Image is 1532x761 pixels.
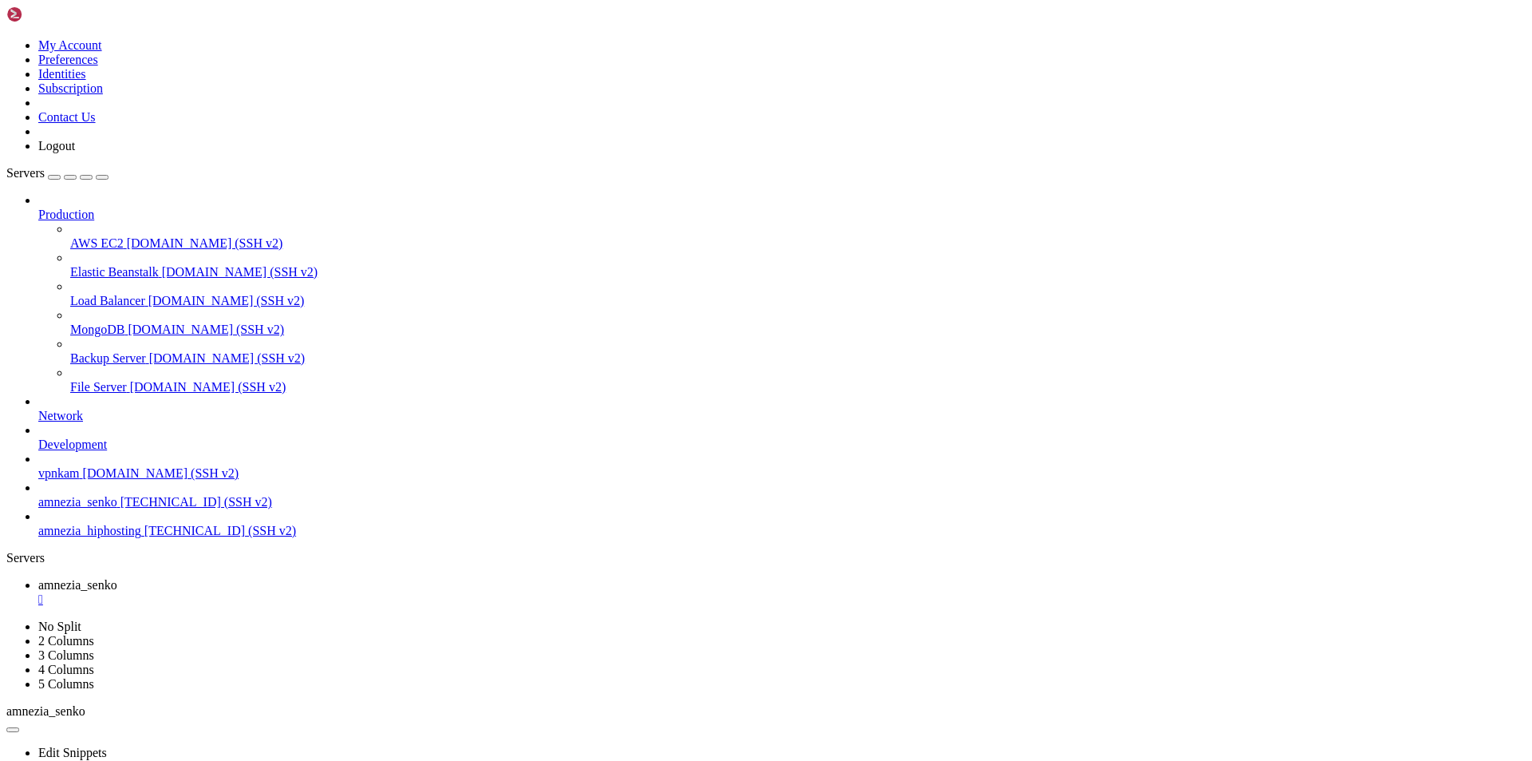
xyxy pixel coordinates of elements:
span: MongoDB [70,323,124,336]
a: amnezia_senko [TECHNICAL_ID] (SSH v2) [38,495,1526,509]
span: Production [38,208,94,221]
img: Shellngn [6,6,98,22]
li: Production [38,193,1526,394]
span: [DOMAIN_NAME] (SSH v2) [149,351,306,365]
li: File Server [DOMAIN_NAME] (SSH v2) [70,366,1526,394]
a:  [38,593,1526,607]
li: Development [38,423,1526,452]
span: Development [38,438,107,451]
span: Servers [6,166,45,180]
a: Edit Snippets [38,746,107,759]
x-row: Debian GNU/Linux comes with ABSOLUTELY NO WARRANTY, to the extent [6,93,1325,107]
span: Backup Server [70,351,146,365]
li: AWS EC2 [DOMAIN_NAME] (SSH v2) [70,222,1526,251]
a: MongoDB [DOMAIN_NAME] (SSH v2) [70,323,1526,337]
a: Backup Server [DOMAIN_NAME] (SSH v2) [70,351,1526,366]
a: amnezia_senko [38,578,1526,607]
li: amnezia_hiphosting [TECHNICAL_ID] (SSH v2) [38,509,1526,538]
x-row: individual files in /usr/share/doc/*/copyright. [6,64,1325,78]
span: [DOMAIN_NAME] (SSH v2) [83,466,239,480]
span: Elastic Beanstalk [70,265,159,279]
span: File Server [70,380,127,394]
span: [DOMAIN_NAME] (SSH v2) [130,380,286,394]
a: Contact Us [38,110,96,124]
span: amnezia_senko [6,704,85,718]
x-row: The programs included with the Debian GNU/Linux system are free software; [6,35,1325,50]
span: amnezia_senko [38,578,117,592]
a: Servers [6,166,109,180]
li: amnezia_senko [TECHNICAL_ID] (SSH v2) [38,481,1526,509]
span: [DOMAIN_NAME] (SSH v2) [127,236,283,250]
span: vpnkam [38,466,80,480]
a: 4 Columns [38,663,94,676]
a: 3 Columns [38,648,94,662]
span: AWS EC2 [70,236,124,250]
span: [DOMAIN_NAME] (SSH v2) [148,294,305,307]
a: Elastic Beanstalk [DOMAIN_NAME] (SSH v2) [70,265,1526,279]
a: Logout [38,139,75,153]
a: Preferences [38,53,98,66]
li: MongoDB [DOMAIN_NAME] (SSH v2) [70,308,1526,337]
span: [TECHNICAL_ID] (SSH v2) [144,524,296,537]
a: 5 Columns [38,677,94,691]
div: (14, 9) [107,136,114,150]
li: Backup Server [DOMAIN_NAME] (SSH v2) [70,337,1526,366]
span: [TECHNICAL_ID] (SSH v2) [120,495,272,509]
span: Load Balancer [70,294,145,307]
x-row: the exact distribution terms for each program are described in the [6,50,1325,64]
a: No Split [38,620,81,633]
a: Network [38,409,1526,423]
a: Load Balancer [DOMAIN_NAME] (SSH v2) [70,294,1526,308]
a: Development [38,438,1526,452]
a: AWS EC2 [DOMAIN_NAME] (SSH v2) [70,236,1526,251]
x-row: Last login: [DATE] from [TECHNICAL_ID] [6,121,1325,136]
a: amnezia_hiphosting [TECHNICAL_ID] (SSH v2) [38,524,1526,538]
a: Production [38,208,1526,222]
a: My Account [38,38,102,52]
a: Identities [38,67,86,81]
x-row: permitted by applicable law. [6,107,1325,121]
li: Load Balancer [DOMAIN_NAME] (SSH v2) [70,279,1526,308]
div: Servers [6,551,1526,565]
li: Network [38,394,1526,423]
a: File Server [DOMAIN_NAME] (SSH v2) [70,380,1526,394]
span: [DOMAIN_NAME] (SSH v2) [128,323,284,336]
li: Elastic Beanstalk [DOMAIN_NAME] (SSH v2) [70,251,1526,279]
a: Subscription [38,81,103,95]
a: vpnkam [DOMAIN_NAME] (SSH v2) [38,466,1526,481]
span: Network [38,409,83,422]
span: [DOMAIN_NAME] (SSH v2) [162,265,318,279]
x-row: Linux [DOMAIN_NAME] 6.1.0-9-amd64 #1 SMP PREEMPT_DYNAMIC Debian 6.1.27-1 ([DATE]) x86_64 [6,6,1325,21]
span: amnezia_hiphosting [38,524,141,537]
x-row: root@73276:~# [6,136,1325,150]
a: 2 Columns [38,634,94,648]
span: amnezia_senko [38,495,117,509]
li: vpnkam [DOMAIN_NAME] (SSH v2) [38,452,1526,481]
